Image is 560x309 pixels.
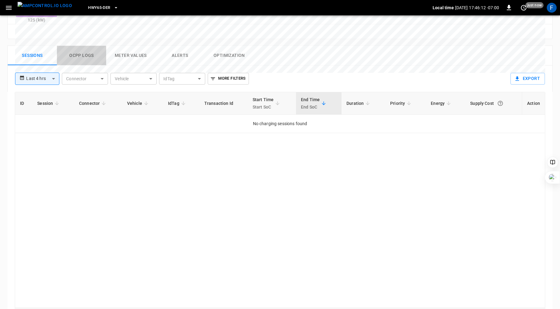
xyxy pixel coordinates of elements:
[168,100,187,107] span: IdTag
[106,46,155,65] button: Meter Values
[15,92,545,308] div: sessions table
[88,4,110,11] span: HWY65-DER
[510,73,545,85] button: Export
[79,100,108,107] span: Connector
[522,92,545,115] th: Action
[37,100,61,107] span: Session
[301,103,320,111] p: End SoC
[431,100,453,107] span: Energy
[346,100,372,107] span: Duration
[205,46,254,65] button: Optimization
[253,96,274,111] div: Start Time
[433,5,454,11] p: Local time
[547,3,557,13] div: profile-icon
[470,98,517,109] div: Supply Cost
[390,100,413,107] span: Priority
[86,2,121,14] button: HWY65-DER
[18,2,72,10] img: ampcontrol.io logo
[526,2,544,8] span: just now
[495,98,506,109] button: The cost of your charging session based on your supply rates
[8,46,57,65] button: Sessions
[301,96,320,111] div: End Time
[199,92,248,115] th: Transaction Id
[208,73,249,85] button: More Filters
[455,5,499,11] p: [DATE] 17:46:12 -07:00
[57,46,106,65] button: Ocpp logs
[155,46,205,65] button: Alerts
[15,92,32,115] th: ID
[15,92,545,133] table: sessions table
[127,100,150,107] span: Vehicle
[253,103,274,111] p: Start SoC
[26,73,59,85] div: Last 4 hrs
[253,96,282,111] span: Start TimeStart SoC
[519,3,529,13] button: set refresh interval
[301,96,328,111] span: End TimeEnd SoC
